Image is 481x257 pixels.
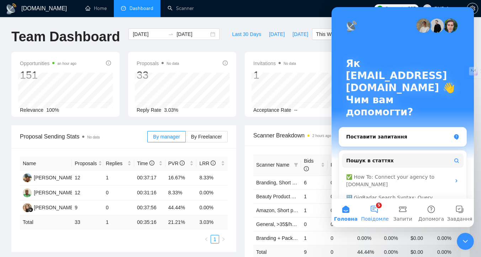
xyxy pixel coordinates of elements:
[137,59,179,68] span: Proposals
[312,134,331,138] time: 2 hours ago
[166,62,179,65] span: No data
[408,231,434,245] td: $0.00
[11,28,120,45] h1: Team Dashboard
[72,157,103,171] th: Proposals
[106,61,111,65] span: info-circle
[199,161,216,166] span: LRR
[34,189,75,196] div: [PERSON_NAME]
[301,203,328,217] td: 1
[165,200,197,215] td: 44.44%
[294,163,298,167] span: filter
[168,161,185,166] span: PVR
[103,185,134,200] td: 0
[72,215,103,229] td: 33
[256,162,289,168] span: Scanner Name
[312,28,343,40] button: This Week
[72,200,103,215] td: 9
[284,62,296,65] span: No data
[294,107,297,113] span: --
[87,135,100,139] span: No data
[457,233,474,250] iframe: To enrich screen reader interactions, please activate Accessibility in Grammarly extension settings
[219,235,228,243] button: right
[103,171,134,185] td: 1
[137,68,179,82] div: 33
[202,235,211,243] button: left
[23,174,75,180] a: D[PERSON_NAME]
[20,132,147,141] span: Proposal Sending Stats
[301,231,328,245] td: 1
[196,171,228,185] td: 8.33%
[168,31,174,37] span: to
[256,235,377,241] a: Branding + Package, Short Prompt, >36$/h, no agency
[23,203,32,212] img: KY
[211,235,219,243] a: 1
[301,189,328,203] td: 1
[134,200,165,215] td: 00:37:56
[196,200,228,215] td: 0.00%
[253,131,461,140] span: Scanner Breakdown
[20,107,43,113] span: Relevance
[20,215,72,229] td: Total
[265,28,289,40] button: [DATE]
[20,59,76,68] span: Opportunities
[34,174,75,182] div: [PERSON_NAME]
[137,107,161,113] span: Reply Rate
[256,208,350,213] a: Amazon, Short prompt, >35$/h, no agency
[103,157,134,171] th: Replies
[301,175,328,189] td: 6
[301,217,328,231] td: 0
[204,237,208,241] span: left
[134,171,165,185] td: 00:37:17
[253,68,296,82] div: 1
[377,6,383,11] img: upwork-logo.png
[211,161,216,166] span: info-circle
[316,30,339,38] span: This Week
[28,207,33,212] img: gigradar-bm.png
[467,6,478,11] a: setting
[196,185,228,200] td: 0.00%
[137,161,154,166] span: Time
[103,200,134,215] td: 0
[232,30,261,38] span: Last 30 Days
[133,30,165,38] input: Start date
[180,161,185,166] span: info-circle
[57,62,76,65] time: an hour ago
[23,188,32,197] img: AO
[129,5,153,11] span: Dashboard
[46,107,59,113] span: 100%
[228,28,265,40] button: Last 30 Days
[134,185,165,200] td: 00:31:16
[467,3,478,14] button: setting
[328,175,354,189] td: 0
[253,59,296,68] span: Invitations
[253,107,291,113] span: Acceptance Rate
[425,6,430,11] span: user
[165,171,197,185] td: 16.67%
[219,235,228,243] li: Next Page
[176,30,209,38] input: End date
[202,235,211,243] li: Previous Page
[256,194,385,199] a: Beauty Product Amazon, Short prompt, >35$/h, no agency
[223,61,228,65] span: info-circle
[328,189,354,203] td: 0
[168,5,194,11] a: searchScanner
[304,166,309,171] span: info-circle
[332,7,474,227] iframe: Intercom live chat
